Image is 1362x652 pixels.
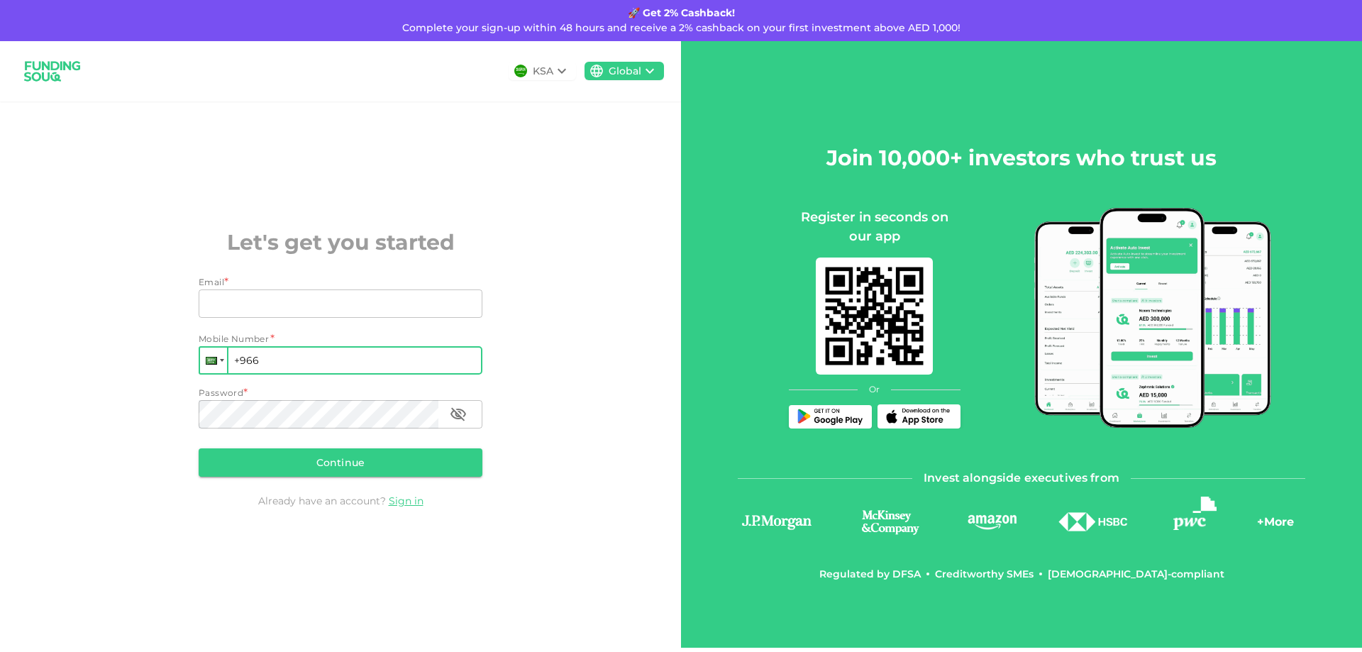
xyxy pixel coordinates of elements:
input: 1 (702) 123-4567 [199,346,482,375]
h2: Join 10,000+ investors who trust us [826,142,1217,174]
div: Creditworthy SMEs [935,567,1034,581]
img: Play Store [794,409,865,425]
input: password [199,400,438,429]
div: KSA [533,64,553,79]
div: Global [609,64,641,79]
span: Or [869,383,880,396]
span: Complete your sign-up within 48 hours and receive a 2% cashback on your first investment above AE... [402,21,960,34]
input: email [199,289,467,318]
img: logo [1058,512,1129,531]
div: Register in seconds on our app [789,208,960,246]
a: Sign in [389,494,423,507]
div: Regulated by DFSA [819,567,921,581]
img: mobile-app [1034,208,1272,428]
div: Saudi Arabia: + 966 [200,348,227,373]
h2: Let's get you started [199,226,482,258]
div: Already have an account? [199,494,482,508]
img: logo [965,513,1019,531]
div: + More [1257,514,1294,538]
span: Email [199,277,224,287]
button: Continue [199,448,482,477]
strong: 🚀 Get 2% Cashback! [628,6,735,19]
span: Password [199,387,243,398]
img: App Store [883,408,954,425]
img: logo [1173,497,1217,529]
img: logo [738,512,816,532]
img: mobile-app [816,258,933,375]
img: logo [848,508,932,536]
img: logo [17,53,88,90]
img: flag-sa.b9a346574cdc8950dd34b50780441f57.svg [514,65,527,77]
span: Invest alongside executives from [924,468,1119,488]
div: [DEMOGRAPHIC_DATA]-compliant [1048,567,1224,581]
span: Mobile Number [199,332,269,346]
